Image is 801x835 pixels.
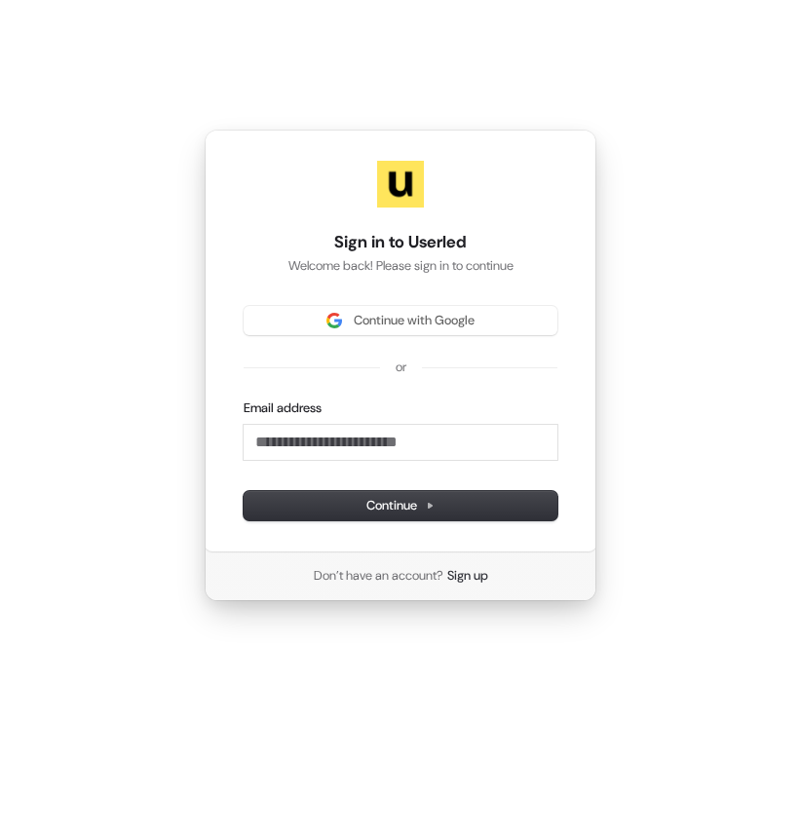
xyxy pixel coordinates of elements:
[447,567,488,585] a: Sign up
[314,567,443,585] span: Don’t have an account?
[244,399,322,417] label: Email address
[244,491,557,520] button: Continue
[354,312,475,329] span: Continue with Google
[377,161,424,208] img: Userled
[326,313,342,328] img: Sign in with Google
[244,231,557,254] h1: Sign in to Userled
[366,497,435,514] span: Continue
[244,306,557,335] button: Sign in with GoogleContinue with Google
[396,359,406,376] p: or
[244,257,557,275] p: Welcome back! Please sign in to continue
